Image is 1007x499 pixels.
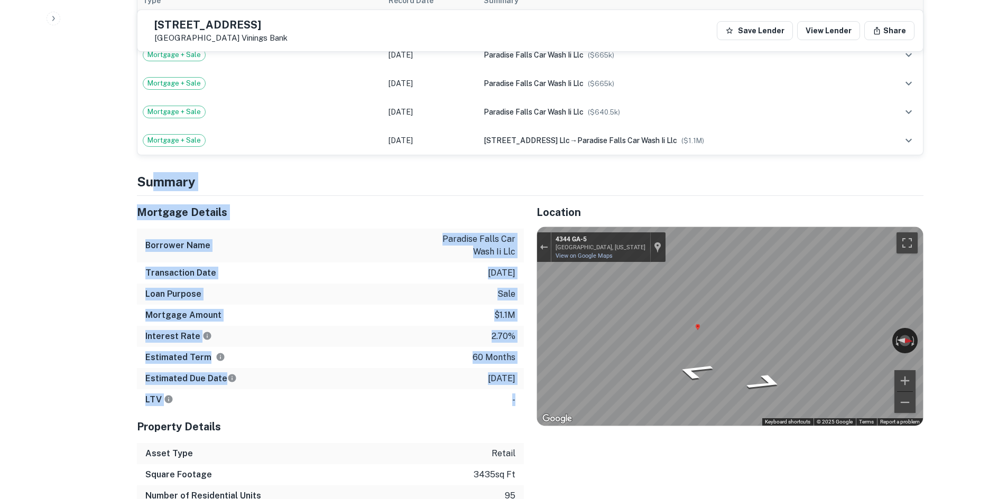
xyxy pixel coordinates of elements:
[540,412,575,426] a: Open this area in Google Maps (opens a new window)
[383,69,478,98] td: [DATE]
[900,131,918,149] button: expand row
[537,227,923,426] div: Map
[892,328,900,353] button: Rotate counterclockwise
[145,330,212,343] h6: Interest Rate
[216,352,225,362] svg: Term is based on a standard schedule for this type of loan.
[717,21,793,40] button: Save Lender
[588,108,620,116] span: ($ 640.5k )
[242,33,288,42] a: Vinings Bank
[143,107,205,117] span: Mortgage + Sale
[145,239,210,252] h6: Borrower Name
[797,21,860,40] a: View Lender
[492,447,515,460] p: retail
[145,372,237,385] h6: Estimated Due Date
[537,227,923,426] div: Street View
[154,20,288,30] h5: [STREET_ADDRESS]
[900,74,918,92] button: expand row
[145,288,201,300] h6: Loan Purpose
[145,468,212,481] h6: Square Footage
[588,80,614,88] span: ($ 665k )
[420,233,515,258] p: paradise falls car wash ii llc
[892,334,918,347] button: Reset the view
[143,50,205,60] span: Mortgage + Sale
[880,419,920,425] a: Report a problem
[897,232,918,253] button: Toggle fullscreen view
[817,419,853,425] span: © 2025 Google
[864,21,914,40] button: Share
[154,33,288,43] p: [GEOGRAPHIC_DATA]
[494,309,515,322] p: $1.1m
[145,447,193,460] h6: Asset Type
[730,370,801,395] path: Go North, GA-5
[488,372,515,385] p: [DATE]
[484,135,869,146] div: →
[556,236,645,244] div: 4344 GA-5
[556,252,613,259] a: View on Google Maps
[537,204,923,220] h5: Location
[145,267,216,279] h6: Transaction Date
[474,468,515,481] p: 3435 sq ft
[488,267,515,279] p: [DATE]
[654,241,661,253] a: Show location on map
[164,394,173,404] svg: LTVs displayed on the website are for informational purposes only and may be reported incorrectly...
[910,328,918,353] button: Rotate clockwise
[383,126,478,155] td: [DATE]
[588,51,614,59] span: ($ 665k )
[484,79,584,88] span: paradise falls car wash ii llc
[492,330,515,343] p: 2.70%
[383,98,478,126] td: [DATE]
[577,136,677,145] span: paradise falls car wash ii llc
[484,108,584,116] span: paradise falls car wash ii llc
[900,103,918,121] button: expand row
[202,331,212,341] svg: The interest rates displayed on the website are for informational purposes only and may be report...
[681,137,704,145] span: ($ 1.1M )
[137,419,524,435] h5: Property Details
[556,244,645,251] div: [GEOGRAPHIC_DATA], [US_STATE]
[143,135,205,146] span: Mortgage + Sale
[954,415,1007,465] iframe: Chat Widget
[537,240,551,254] button: Exit the Street View
[145,393,173,406] h6: LTV
[894,392,916,413] button: Zoom out
[137,204,524,220] h5: Mortgage Details
[143,78,205,89] span: Mortgage + Sale
[473,351,515,364] p: 60 months
[484,51,584,59] span: paradise falls car wash ii llc
[894,370,916,391] button: Zoom in
[765,418,810,426] button: Keyboard shortcuts
[540,412,575,426] img: Google
[497,288,515,300] p: sale
[484,136,570,145] span: [STREET_ADDRESS] llc
[145,309,221,322] h6: Mortgage Amount
[227,373,237,383] svg: Estimate is based on a standard schedule for this type of loan.
[659,359,729,384] path: Go South, GA-5
[512,393,515,406] p: -
[137,172,923,191] h4: Summary
[859,419,874,425] a: Terms (opens in new tab)
[383,41,478,69] td: [DATE]
[145,351,225,364] h6: Estimated Term
[900,46,918,64] button: expand row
